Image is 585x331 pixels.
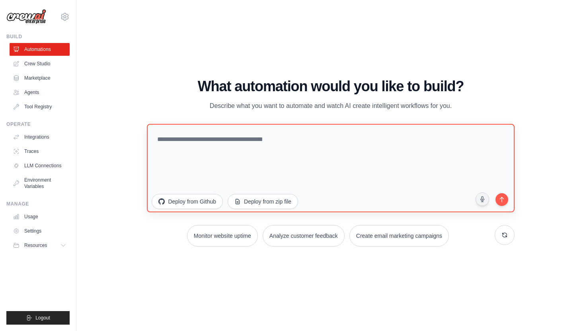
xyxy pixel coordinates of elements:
a: Tool Registry [10,100,70,113]
a: Environment Variables [10,174,70,193]
span: Logout [35,315,50,321]
button: Resources [10,239,70,252]
span: Resources [24,242,47,249]
img: Logo [6,9,46,24]
button: Create email marketing campaigns [349,225,449,247]
a: Settings [10,225,70,237]
div: Build [6,33,70,40]
a: Integrations [10,131,70,143]
a: Agents [10,86,70,99]
button: Deploy from zip file [228,194,298,209]
a: LLM Connections [10,159,70,172]
a: Marketplace [10,72,70,84]
h1: What automation would you like to build? [147,78,514,94]
a: Traces [10,145,70,158]
iframe: Chat Widget [545,293,585,331]
p: Describe what you want to automate and watch AI create intelligent workflows for you. [197,101,464,111]
a: Usage [10,210,70,223]
button: Logout [6,311,70,325]
button: Analyze customer feedback [263,225,345,247]
button: Monitor website uptime [187,225,258,247]
div: Manage [6,201,70,207]
button: Deploy from Github [152,194,223,209]
div: Operate [6,121,70,127]
a: Crew Studio [10,57,70,70]
a: Automations [10,43,70,56]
